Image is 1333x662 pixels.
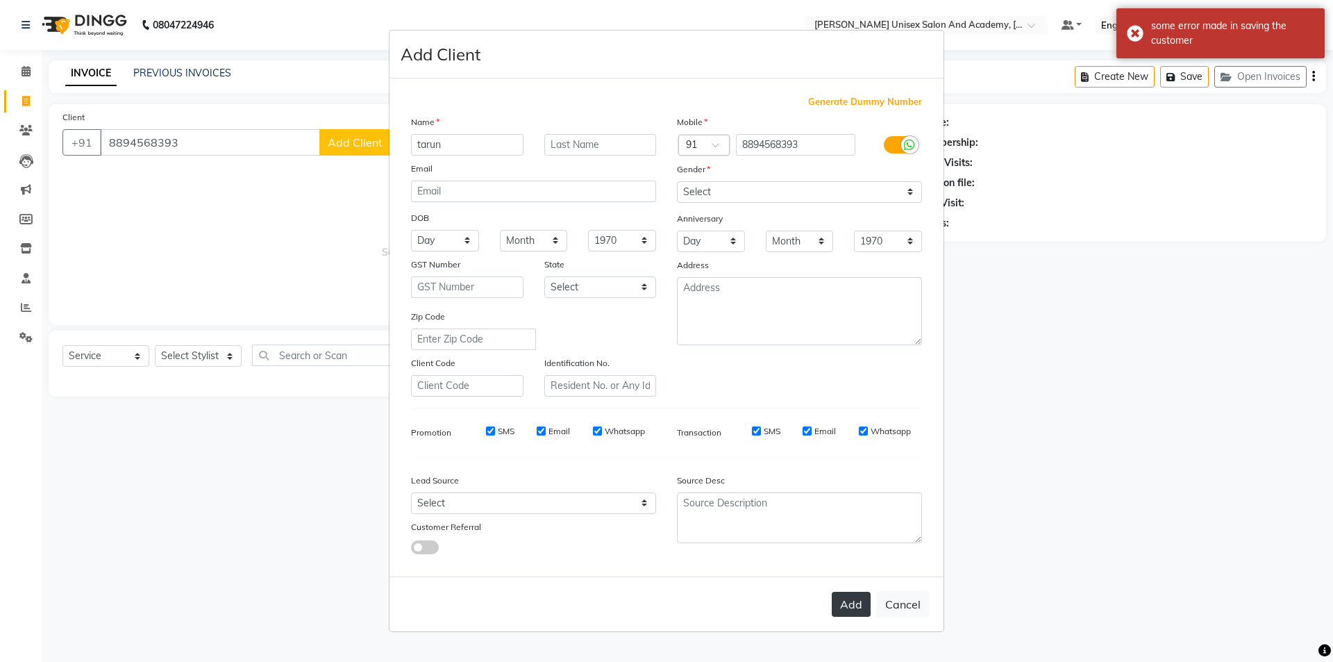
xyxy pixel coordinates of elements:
label: Whatsapp [605,425,645,438]
label: Email [411,163,433,175]
label: Client Code [411,357,455,370]
label: Email [548,425,570,438]
h4: Add Client [401,42,480,67]
label: Whatsapp [871,425,911,438]
input: GST Number [411,276,523,298]
button: Cancel [876,591,930,618]
input: Mobile [736,134,856,156]
label: Name [411,116,439,129]
label: GST Number [411,258,460,271]
input: First Name [411,134,523,156]
label: Lead Source [411,474,459,487]
label: SMS [498,425,514,438]
label: Mobile [677,116,707,129]
label: Gender [677,163,710,176]
label: Identification No. [544,357,610,370]
label: DOB [411,212,429,224]
input: Resident No. or Any Id [544,375,657,397]
input: Client Code [411,375,523,397]
button: Add [832,592,871,617]
span: Generate Dummy Number [808,95,922,109]
label: Address [677,259,709,272]
label: Transaction [677,427,721,439]
label: State [544,258,564,271]
label: Email [814,425,836,438]
label: Source Desc [677,474,725,487]
input: Email [411,181,656,202]
div: some error made in saving the customer [1151,19,1314,48]
label: Promotion [411,427,451,439]
label: Anniversary [677,213,723,225]
input: Last Name [544,134,657,156]
label: Customer Referral [411,521,481,533]
label: Zip Code [411,311,445,323]
label: SMS [764,425,780,438]
input: Enter Zip Code [411,329,536,350]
